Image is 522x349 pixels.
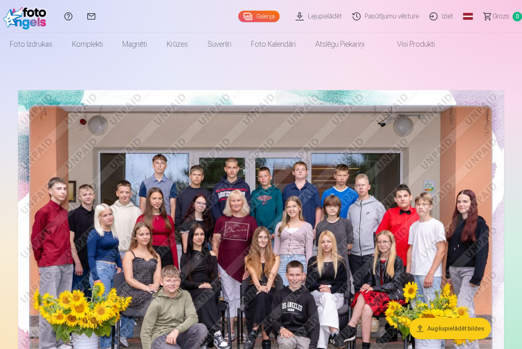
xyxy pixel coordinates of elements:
span: Grozs [493,11,509,21]
a: Komplekti [62,33,113,56]
a: Galerija [238,11,280,22]
button: Augšupielādēt bildes [409,318,491,339]
a: Magnēti [113,33,157,56]
a: Krūzes [157,33,198,56]
a: Foto kalendāri [241,33,305,56]
a: Suvenīri [198,33,241,56]
a: Visi produkti [374,33,445,56]
img: /fa1 [3,3,50,29]
a: Atslēgu piekariņi [305,33,374,56]
span: 0 [513,12,522,21]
